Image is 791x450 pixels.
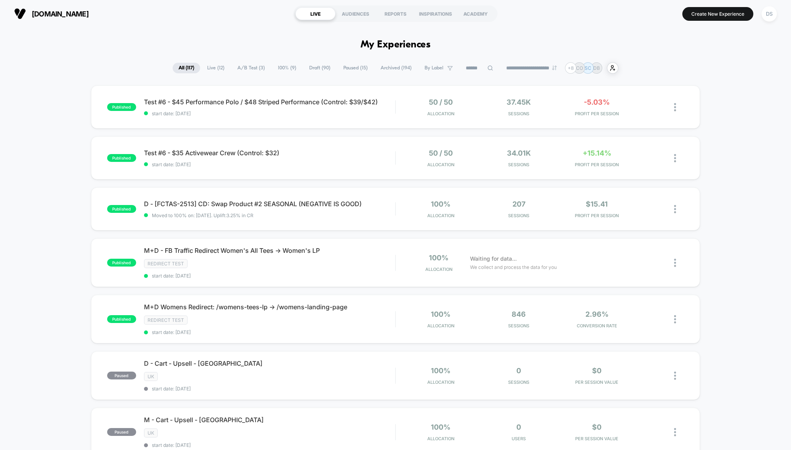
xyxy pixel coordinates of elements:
[144,273,395,279] span: start date: [DATE]
[674,372,676,380] img: close
[427,111,454,116] span: Allocation
[762,6,777,22] div: DS
[482,213,556,218] span: Sessions
[560,162,634,167] span: PROFIT PER SESSION
[12,7,91,20] button: [DOMAIN_NAME]
[674,103,676,111] img: close
[560,379,634,385] span: PER SESSION VALUE
[144,303,395,311] span: M+D Womens Redirect: /womens-tees-lp -> /womens-landing-page
[507,149,531,157] span: 34.01k
[427,436,454,441] span: Allocation
[585,310,609,318] span: 2.96%
[482,379,556,385] span: Sessions
[144,416,395,424] span: M - Cart - Upsell - [GEOGRAPHIC_DATA]
[107,259,136,267] span: published
[470,263,557,271] span: We collect and process the data for you
[565,62,576,74] div: + 8
[425,267,452,272] span: Allocation
[144,386,395,392] span: start date: [DATE]
[427,379,454,385] span: Allocation
[201,63,230,73] span: Live ( 12 )
[516,367,521,375] span: 0
[32,10,89,18] span: [DOMAIN_NAME]
[144,111,395,116] span: start date: [DATE]
[482,436,556,441] span: Users
[512,200,525,208] span: 207
[107,103,136,111] span: published
[431,367,450,375] span: 100%
[144,316,188,325] span: Redirect Test
[427,323,454,328] span: Allocation
[674,428,676,436] img: close
[682,7,753,21] button: Create New Experience
[427,162,454,167] span: Allocation
[512,310,526,318] span: 846
[144,149,395,157] span: Test #6 - $35 Activewear Crew (Control: $32)
[144,200,395,208] span: D - [FCTAS-2513] CD: Swap Product #2 SEASONAL (NEGATIVE IS GOOD)
[431,423,450,431] span: 100%
[482,162,556,167] span: Sessions
[361,39,431,51] h1: My Experiences
[107,315,136,323] span: published
[107,154,136,162] span: published
[576,65,583,71] p: CO
[107,205,136,213] span: published
[583,149,611,157] span: +15.14%
[674,259,676,267] img: close
[431,310,450,318] span: 100%
[470,254,517,263] span: Waiting for data...
[560,436,634,441] span: PER SESSION VALUE
[173,63,200,73] span: All ( 117 )
[560,323,634,328] span: CONVERSION RATE
[425,65,443,71] span: By Label
[144,161,395,167] span: start date: [DATE]
[429,149,453,157] span: 50 / 50
[482,111,556,116] span: Sessions
[560,111,634,116] span: PROFIT PER SESSION
[295,7,335,20] div: LIVE
[144,442,395,448] span: start date: [DATE]
[107,372,136,379] span: paused
[231,63,271,73] span: A/B Test ( 3 )
[152,212,253,218] span: Moved to 100% on: [DATE] . Uplift: 3.25% in CR
[674,205,676,213] img: close
[593,65,600,71] p: DB
[375,7,416,20] div: REPORTS
[431,200,450,208] span: 100%
[674,154,676,162] img: close
[592,423,601,431] span: $0
[416,7,456,20] div: INSPIRATIONS
[674,315,676,323] img: close
[14,8,26,20] img: Visually logo
[337,63,374,73] span: Paused ( 15 )
[560,213,634,218] span: PROFIT PER SESSION
[429,254,448,262] span: 100%
[335,7,375,20] div: AUDIENCES
[375,63,417,73] span: Archived ( 194 )
[144,428,158,437] span: UK
[429,98,453,106] span: 50 / 50
[144,259,188,268] span: Redirect Test
[585,65,591,71] p: SC
[144,247,395,254] span: M+D - FB Traffic Redirect Women's All Tees -> Women's LP
[144,329,395,335] span: start date: [DATE]
[482,323,556,328] span: Sessions
[552,65,557,70] img: end
[107,428,136,436] span: paused
[144,98,395,106] span: Test #6 - $45 Performance Polo / $48 Striped Performance (Control: $39/$42)
[427,213,454,218] span: Allocation
[759,6,779,22] button: DS
[592,367,601,375] span: $0
[144,372,158,381] span: UK
[272,63,302,73] span: 100% ( 9 )
[303,63,336,73] span: Draft ( 90 )
[144,359,395,367] span: D - Cart - Upsell - [GEOGRAPHIC_DATA]
[584,98,610,106] span: -5.03%
[516,423,521,431] span: 0
[456,7,496,20] div: ACADEMY
[586,200,608,208] span: $15.41
[507,98,531,106] span: 37.45k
